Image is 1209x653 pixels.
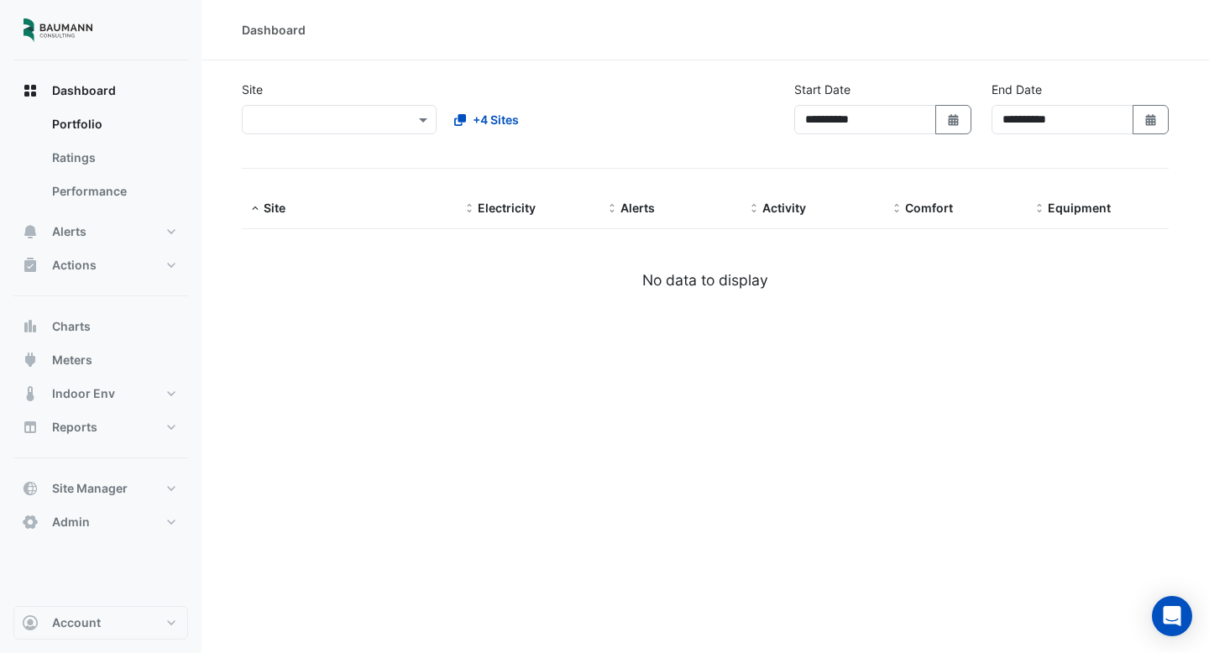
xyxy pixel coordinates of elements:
[473,111,519,128] span: +4 Sites
[13,343,188,377] button: Meters
[52,82,116,99] span: Dashboard
[52,318,91,335] span: Charts
[905,201,953,215] span: Comfort
[52,257,97,274] span: Actions
[20,13,96,47] img: Company Logo
[22,385,39,402] app-icon: Indoor Env
[22,480,39,497] app-icon: Site Manager
[13,310,188,343] button: Charts
[13,215,188,248] button: Alerts
[22,419,39,436] app-icon: Reports
[22,514,39,530] app-icon: Admin
[264,201,285,215] span: Site
[39,141,188,175] a: Ratings
[22,352,39,368] app-icon: Meters
[22,257,39,274] app-icon: Actions
[52,223,86,240] span: Alerts
[794,81,850,98] label: Start Date
[13,472,188,505] button: Site Manager
[52,352,92,368] span: Meters
[242,269,1169,291] div: No data to display
[946,112,961,127] fa-icon: Select Date
[52,514,90,530] span: Admin
[22,82,39,99] app-icon: Dashboard
[13,606,188,640] button: Account
[1152,596,1192,636] div: Open Intercom Messenger
[992,81,1042,98] label: End Date
[13,410,188,444] button: Reports
[620,201,655,215] span: Alerts
[52,614,101,631] span: Account
[242,21,306,39] div: Dashboard
[762,201,806,215] span: Activity
[443,105,530,134] button: +4 Sites
[13,107,188,215] div: Dashboard
[39,107,188,141] a: Portfolio
[13,74,188,107] button: Dashboard
[52,385,115,402] span: Indoor Env
[13,248,188,282] button: Actions
[1048,201,1111,215] span: Equipment
[1144,112,1159,127] fa-icon: Select Date
[22,223,39,240] app-icon: Alerts
[478,201,536,215] span: Electricity
[242,81,263,98] label: Site
[52,419,97,436] span: Reports
[13,377,188,410] button: Indoor Env
[52,480,128,497] span: Site Manager
[22,318,39,335] app-icon: Charts
[39,175,188,208] a: Performance
[13,505,188,539] button: Admin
